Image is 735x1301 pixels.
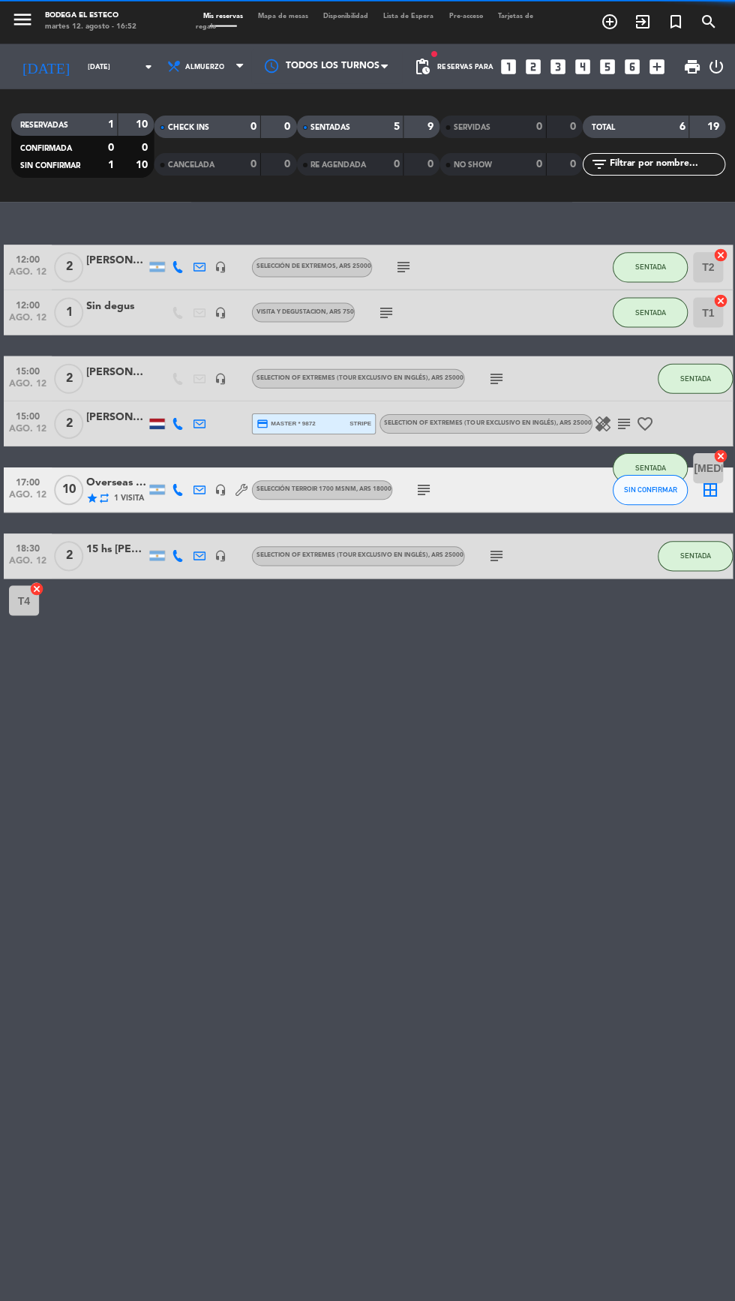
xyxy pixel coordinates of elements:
i: arrow_drop_down [139,59,157,77]
i: exit_to_app [632,14,650,32]
span: 2 [54,364,83,394]
span: , ARS 18000 [355,486,391,492]
span: 18:30 [9,539,46,556]
span: 1 Visita [114,492,144,504]
span: , ARS 750 [325,309,353,315]
i: border_all [700,481,718,499]
i: favorite_border [634,415,652,433]
span: SELECCIÓN TERROIR 1700 msnm [256,486,391,492]
strong: 0 [535,122,541,133]
strong: 0 [569,160,578,170]
span: SENTADAS [310,125,349,132]
strong: 0 [250,122,256,133]
span: Pre-acceso [440,14,489,20]
i: looks_5 [596,58,616,77]
span: 12:00 [9,296,46,313]
strong: 19 [706,122,721,133]
i: headset_mic [214,484,226,496]
span: CONFIRMADA [20,146,72,153]
i: subject [394,259,412,277]
span: Mis reservas [195,14,250,20]
span: SIN CONFIRMAR [622,485,676,494]
span: SENTADA [634,263,664,272]
input: Filtrar por nombre... [607,157,723,173]
i: subject [613,415,631,433]
i: star [86,492,98,504]
span: master * 9872 [256,418,315,430]
strong: 0 [569,122,578,133]
i: add_box [646,58,665,77]
span: Mapa de mesas [250,14,315,20]
strong: 0 [284,160,293,170]
span: , ARS 25000 [427,375,463,381]
span: , ARS 25000 [427,552,463,558]
strong: 1 [107,120,113,131]
strong: 6 [677,122,683,133]
i: headset_mic [214,307,226,319]
i: looks_one [497,58,517,77]
span: SENTADA [679,551,709,560]
span: SELECCIÓN DE EXTREMOS [256,264,370,270]
div: [PERSON_NAME] hab 11 [86,364,146,381]
span: SENTADA [679,374,709,383]
span: print [682,59,700,77]
i: power_settings_new [706,59,724,77]
button: SENTADA [656,541,731,571]
i: cancel [712,248,727,263]
span: 1 [54,298,83,328]
span: 2 [54,541,83,571]
i: subject [486,547,504,565]
div: 15 hs [PERSON_NAME] [86,541,146,558]
div: martes 12. agosto - 16:52 [45,23,136,34]
i: [DATE] [11,53,80,83]
span: RESERVADAS [20,122,68,130]
span: 15:00 [9,407,46,424]
span: CANCELADA [167,162,214,170]
strong: 0 [107,143,113,154]
div: Overseas | [DATE] [86,474,146,491]
span: ago. 12 [9,556,46,573]
span: fiber_manual_record [429,50,438,59]
strong: 1 [107,161,113,171]
span: 15:00 [9,362,46,379]
i: looks_6 [621,58,640,77]
span: stripe [349,419,370,428]
strong: 0 [427,160,436,170]
i: add_circle_outline [599,14,617,32]
i: healing [592,415,610,433]
strong: 0 [284,122,293,133]
span: ago. 12 [9,268,46,285]
i: headset_mic [214,550,226,562]
i: cancel [712,449,727,464]
span: 10 [54,475,83,505]
div: Sin degus [86,298,146,315]
div: Bodega El Esteco [45,11,136,23]
span: CHECK INS [167,125,208,132]
span: TOTAL [590,125,613,132]
i: filter_list [589,156,607,174]
span: Reservas para [436,64,492,72]
i: menu [11,9,34,32]
i: subject [376,304,394,322]
i: turned_in_not [665,14,683,32]
i: search [698,14,716,32]
span: VISITA Y DEGUSTACION [256,309,353,315]
span: ago. 12 [9,424,46,441]
i: looks_4 [571,58,591,77]
button: SENTADA [611,298,686,328]
i: looks_3 [547,58,566,77]
span: SENTADA [634,308,664,317]
i: cancel [712,293,727,308]
span: SELECTION OF EXTREMES (TOUR EXCLUSIVO EN INGLÉS) [256,375,463,381]
div: [PERSON_NAME] [86,253,146,270]
i: repeat [98,492,110,504]
strong: 10 [136,161,151,171]
button: SIN CONFIRMAR [611,475,686,505]
i: looks_two [522,58,541,77]
span: Lista de Espera [375,14,440,20]
button: SENTADA [611,453,686,483]
span: pending_actions [412,59,430,77]
i: subject [414,481,432,499]
strong: 9 [427,122,436,133]
span: RE AGENDADA [310,162,365,170]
